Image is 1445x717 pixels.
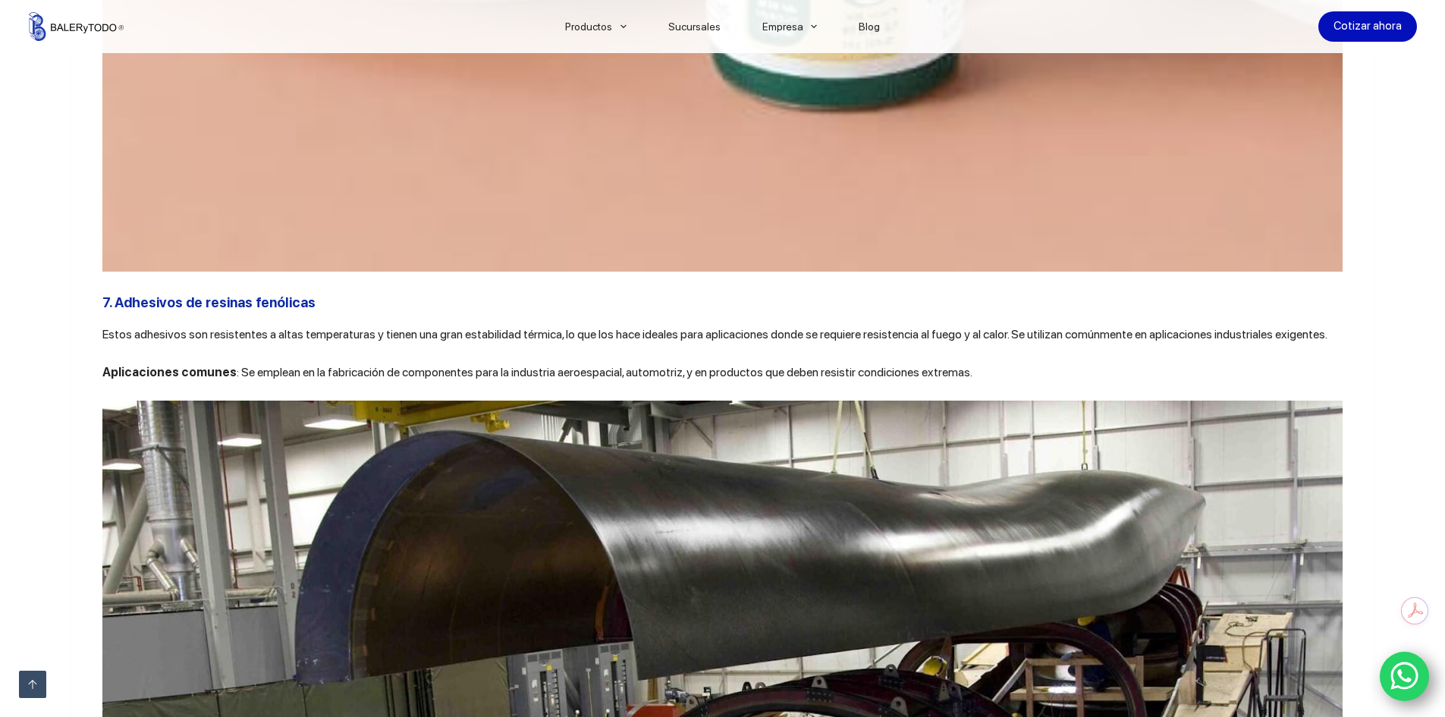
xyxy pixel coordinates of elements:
[29,12,124,41] img: Balerytodo
[1318,11,1417,42] a: Cotizar ahora
[19,671,46,698] a: Ir arriba
[237,365,972,379] span: : Se emplean en la fabricación de componentes para la industria aeroespacial, automotriz, y en pr...
[102,327,1327,341] span: Estos adhesivos son resistentes a altas temperaturas y tienen una gran estabilidad térmica, lo qu...
[1380,652,1430,702] a: WhatsApp
[102,294,316,310] b: 7. Adhesivos de resinas fenólicas
[102,365,237,379] b: Aplicaciones comunes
